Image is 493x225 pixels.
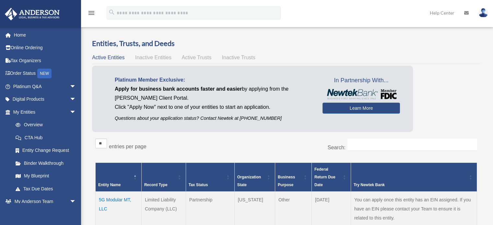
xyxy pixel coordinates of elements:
[9,170,83,183] a: My Blueprint
[5,195,86,208] a: My Anderson Teamarrow_drop_down
[96,163,142,192] th: Entity Name: Activate to invert sorting
[351,163,477,192] th: Try Newtek Bank : Activate to sort
[3,8,62,20] img: Anderson Advisors Platinum Portal
[314,167,335,187] span: Federal Return Due Date
[9,131,83,144] a: CTA Hub
[115,103,313,112] p: Click "Apply Now" next to one of your entities to start an application.
[312,163,351,192] th: Federal Return Due Date: Activate to sort
[478,8,488,17] img: User Pic
[144,183,168,187] span: Record Type
[328,145,346,150] label: Search:
[92,39,480,49] h3: Entities, Trusts, and Deeds
[92,55,124,60] span: Active Entities
[88,11,95,17] a: menu
[9,144,83,157] a: Entity Change Request
[323,103,400,114] a: Learn More
[88,9,95,17] i: menu
[5,106,83,118] a: My Entitiesarrow_drop_down
[70,106,83,119] span: arrow_drop_down
[98,183,121,187] span: Entity Name
[115,84,313,103] p: by applying from the [PERSON_NAME] Client Portal.
[326,89,397,99] img: NewtekBankLogoSM.png
[5,41,86,54] a: Online Ordering
[70,80,83,93] span: arrow_drop_down
[115,114,313,122] p: Questions about your application status? Contact Newtek at [PHONE_NUMBER]
[5,28,86,41] a: Home
[278,175,295,187] span: Business Purpose
[70,195,83,208] span: arrow_drop_down
[275,163,312,192] th: Business Purpose: Activate to sort
[182,55,212,60] span: Active Trusts
[5,54,86,67] a: Tax Organizers
[141,163,186,192] th: Record Type: Activate to sort
[115,86,242,92] span: Apply for business bank accounts faster and easier
[135,55,171,60] span: Inactive Entities
[115,75,313,84] p: Platinum Member Exclusive:
[5,93,86,106] a: Digital Productsarrow_drop_down
[9,157,83,170] a: Binder Walkthrough
[109,144,147,149] label: entries per page
[108,9,115,16] i: search
[70,93,83,106] span: arrow_drop_down
[189,183,208,187] span: Tax Status
[323,75,400,86] span: In Partnership With...
[5,67,86,80] a: Order StatusNEW
[354,181,467,189] div: Try Newtek Bank
[234,163,275,192] th: Organization State: Activate to sort
[186,163,234,192] th: Tax Status: Activate to sort
[37,69,52,78] div: NEW
[9,182,83,195] a: Tax Due Dates
[5,80,86,93] a: Platinum Q&Aarrow_drop_down
[237,175,261,187] span: Organization State
[9,118,79,131] a: Overview
[222,55,255,60] span: Inactive Trusts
